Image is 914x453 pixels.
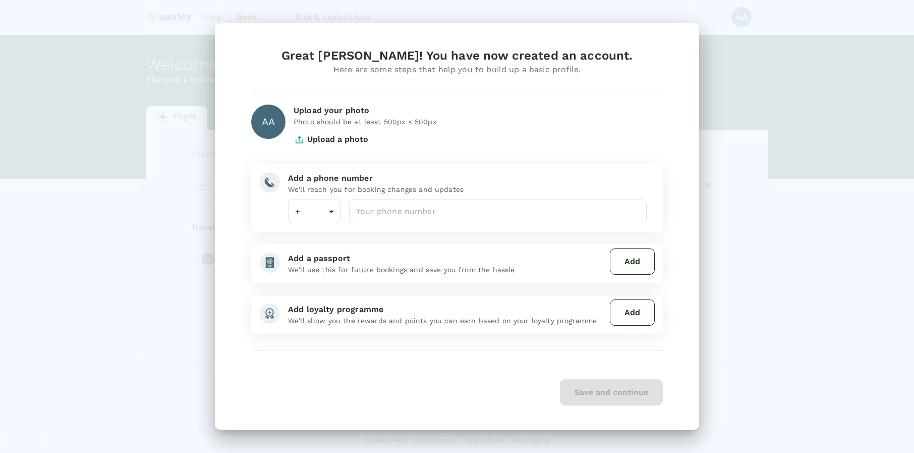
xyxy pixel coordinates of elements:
[259,253,280,273] img: add-passport
[294,105,663,117] div: Upload your photo
[259,172,280,192] img: add-phone-number
[294,117,663,127] p: Photo should be at least 500px × 500px
[288,265,606,275] p: We'll use this for future bookings and save you from the hassle
[288,304,606,316] div: Add loyalty programme
[251,64,663,76] div: Here are some steps that help you to build up a basic profile.
[251,105,285,139] div: AA
[288,184,647,194] p: We'll reach you for booking changes and updates
[288,253,606,265] div: Add a passport
[288,316,606,326] p: We'll show you the rewards and points you can earn based on your loyalty programme
[251,47,663,64] div: Great [PERSON_NAME]! You have now created an account.
[288,172,647,184] div: Add a phone number
[295,207,300,216] span: +
[259,304,280,324] img: add-loyalty
[610,299,655,326] button: Add
[610,248,655,275] button: Add
[294,127,368,152] button: Upload a photo
[288,199,341,224] div: +
[349,199,647,224] input: Your phone number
